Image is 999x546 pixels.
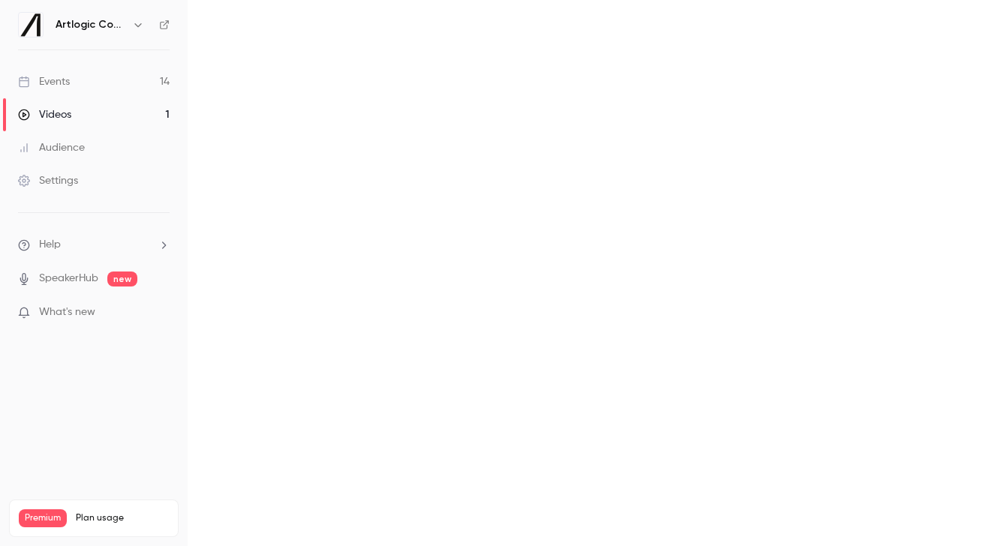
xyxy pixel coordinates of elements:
div: Videos [18,107,71,122]
div: Events [18,74,70,89]
li: help-dropdown-opener [18,237,170,253]
span: What's new [39,304,95,320]
span: Plan usage [76,512,169,524]
img: Artlogic Connect 2025 [19,13,43,37]
iframe: Noticeable Trigger [152,306,170,319]
span: new [107,271,137,286]
span: Premium [19,509,67,527]
a: SpeakerHub [39,271,98,286]
div: Settings [18,173,78,188]
span: Help [39,237,61,253]
h6: Artlogic Connect 2025 [56,17,126,32]
div: Audience [18,140,85,155]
